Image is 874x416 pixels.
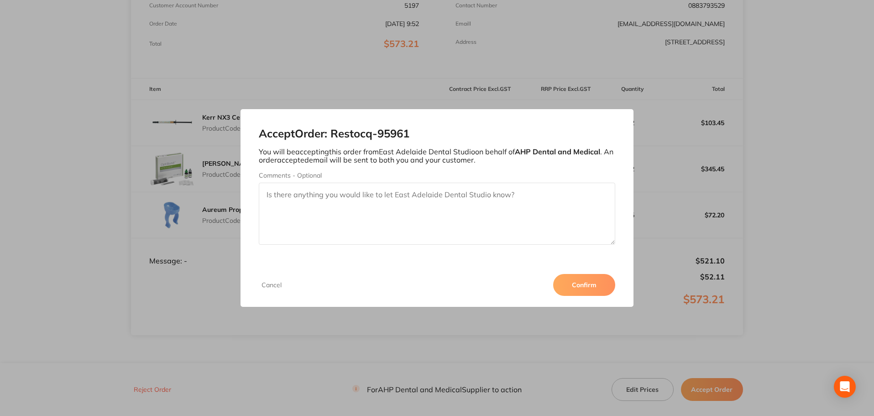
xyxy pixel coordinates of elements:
b: AHP Dental and Medical [515,147,600,156]
button: Cancel [259,281,284,289]
label: Comments - Optional [259,172,616,179]
button: Confirm [553,274,615,296]
p: You will be accepting this order from East Adelaide Dental Studio on behalf of . An order accepte... [259,147,616,164]
h2: Accept Order: Restocq- 95961 [259,127,616,140]
div: Open Intercom Messenger [834,376,856,398]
